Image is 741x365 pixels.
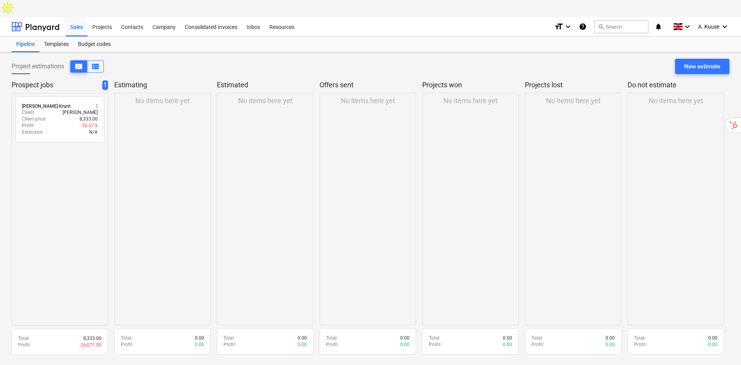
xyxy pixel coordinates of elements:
p: Profit : [326,341,339,348]
span: View as columns [91,62,100,71]
a: Inbox [242,17,265,36]
div: Project estimations [12,60,104,73]
p: Profit : [18,342,31,348]
p: 0.00 [400,335,409,341]
p: Total : [634,335,646,341]
a: Consolidated Invoices [180,17,242,36]
p: Total : [18,335,30,342]
p: Estimator : [22,129,44,136]
i: notifications [655,22,662,31]
p: 0.00 [606,335,615,341]
p: 8,333.00 [80,116,98,122]
div: [PERSON_NAME] Krunt [22,103,71,109]
p: Profit : [429,341,442,348]
span: search [598,24,604,30]
p: -26,071.00 [80,342,102,348]
button: Search [594,20,648,33]
iframe: Chat Widget [702,328,741,365]
p: Total : [326,335,338,341]
p: 0.00 [298,341,307,348]
i: Knowledge base [579,22,587,31]
i: keyboard_arrow_down [720,22,729,31]
p: No items here yet [341,96,395,105]
p: Client : [22,109,35,116]
p: Total : [223,335,235,341]
a: Company [148,17,180,36]
p: 0.00 [195,341,204,348]
i: keyboard_arrow_down [683,22,692,31]
p: Profit : [634,341,647,348]
a: Budget codes [73,37,115,52]
p: Estimated [217,80,310,90]
p: Profit : [531,341,544,348]
a: Sales [66,17,88,36]
button: New estimate [675,59,729,74]
i: format_size [554,22,563,31]
p: 0.00 [606,341,615,348]
p: Total : [429,335,440,341]
a: Templates [39,37,73,52]
div: New estimate [684,61,720,71]
p: No items here yet [649,96,703,105]
p: [PERSON_NAME] [63,109,98,116]
p: Total : [531,335,543,341]
p: Do not estimate [628,80,721,90]
span: View as columns [74,62,83,71]
p: 0.00 [503,341,512,348]
span: more_vert [94,103,100,109]
p: Client price : [22,116,46,122]
a: Contacts [117,17,148,36]
a: Resources [265,17,299,36]
p: 0.00 [298,335,307,341]
p: -26.07 k [81,122,98,129]
p: Projects lost [525,80,618,90]
p: 0.00 [400,341,409,348]
p: Offers sent [320,80,413,90]
p: No items here yet [238,96,293,105]
p: Estimating [114,80,208,90]
a: Projects [88,17,117,36]
p: No items here yet [443,96,498,105]
p: No items here yet [135,96,190,105]
p: No items here yet [546,96,601,105]
p: Prospect jobs [12,80,99,90]
p: N/A [89,129,98,136]
a: Pipeline [12,37,39,52]
p: Profit : [121,341,134,348]
p: 8,333.00 [83,335,102,342]
p: Total : [121,335,132,341]
p: Profit : [22,122,35,129]
p: 0.00 [195,335,204,341]
span: 1 [102,80,108,90]
p: Projects won [422,80,516,90]
p: 0.00 [503,335,512,341]
i: keyboard_arrow_down [563,22,573,31]
span: A. Kuuse [698,24,719,30]
p: Profit : [223,341,236,348]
